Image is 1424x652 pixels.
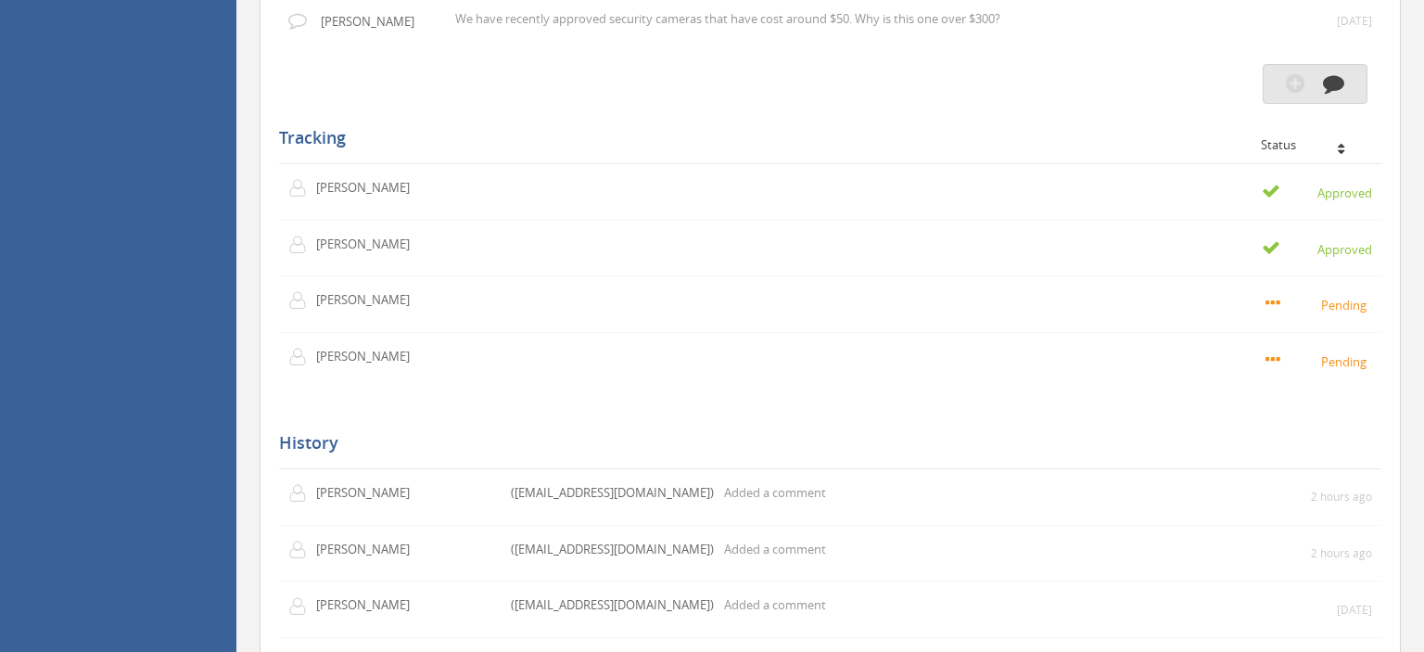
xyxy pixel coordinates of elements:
div: Status [1261,138,1367,151]
img: user-icon.png [288,484,316,503]
p: Added a comment [724,596,826,614]
p: ([EMAIL_ADDRESS][DOMAIN_NAME]) [511,596,714,614]
h5: History [279,434,1367,453]
p: [PERSON_NAME] [316,484,423,502]
p: [PERSON_NAME] [321,13,426,31]
img: user-icon.png [288,179,316,198]
img: user-icon.png [288,597,316,616]
p: [PERSON_NAME] [316,236,423,253]
small: [DATE] [1337,13,1372,29]
p: [PERSON_NAME] [316,348,423,365]
img: user-icon.png [288,236,316,254]
small: Pending [1265,294,1372,314]
img: user-icon.png [288,348,316,366]
p: [PERSON_NAME] [316,541,423,558]
small: Pending [1265,351,1372,371]
img: user-icon.png [288,291,316,310]
p: ([EMAIL_ADDRESS][DOMAIN_NAME]) [511,484,714,502]
small: 2 hours ago [1311,489,1372,505]
small: [DATE] [1337,602,1372,618]
small: Approved [1262,238,1372,259]
p: ([EMAIL_ADDRESS][DOMAIN_NAME]) [511,541,714,558]
p: [PERSON_NAME] [316,179,423,197]
small: 2 hours ago [1311,545,1372,561]
p: Added a comment [724,541,826,558]
small: Approved [1262,182,1372,202]
p: We have recently approved security cameras that have cost around $50. Why is this one over $300? [455,10,1104,28]
p: [PERSON_NAME] [316,596,423,614]
p: Added a comment [724,484,826,502]
img: user-icon.png [288,541,316,559]
h5: Tracking [279,129,1367,147]
p: [PERSON_NAME] [316,291,423,309]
